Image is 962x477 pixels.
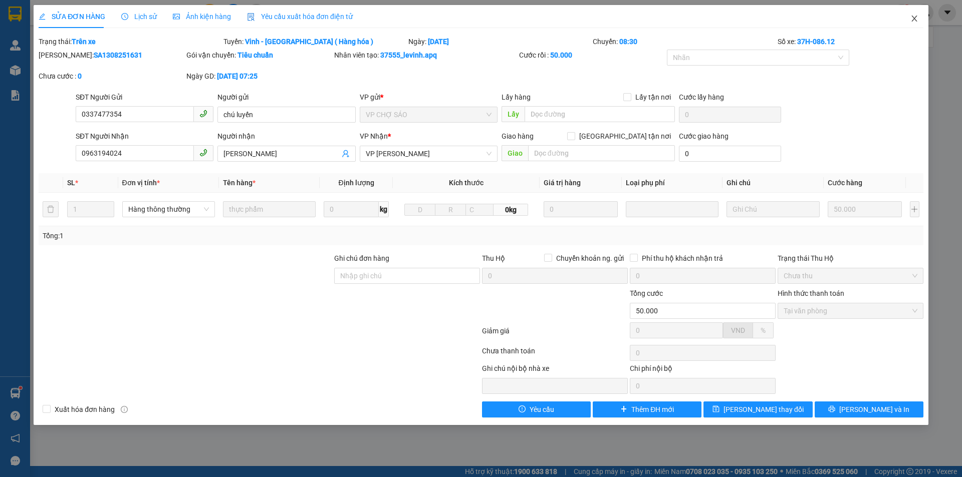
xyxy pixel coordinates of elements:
[217,72,258,80] b: [DATE] 07:25
[631,404,674,415] span: Thêm ĐH mới
[342,150,350,158] span: user-add
[379,201,389,217] span: kg
[39,50,184,61] div: [PERSON_NAME]:
[761,326,766,334] span: %
[76,131,213,142] div: SĐT Người Nhận
[245,38,373,46] b: Vinh - [GEOGRAPHIC_DATA] ( Hàng hóa )
[815,401,923,417] button: printer[PERSON_NAME] và In
[334,268,480,284] input: Ghi chú đơn hàng
[51,404,119,415] span: Xuất hóa đơn hàng
[502,106,525,122] span: Lấy
[910,15,918,23] span: close
[217,92,355,103] div: Người gửi
[552,253,628,264] span: Chuyển khoản ng. gửi
[217,131,355,142] div: Người nhận
[777,36,924,47] div: Số xe:
[910,201,919,217] button: plus
[638,253,727,264] span: Phí thu hộ khách nhận trả
[679,146,781,162] input: Cước giao hàng
[839,404,909,415] span: [PERSON_NAME] và In
[360,92,498,103] div: VP gửi
[72,38,96,46] b: Trên xe
[428,38,449,46] b: [DATE]
[519,50,665,61] div: Cước rồi :
[223,201,316,217] input: VD: Bàn, Ghế
[121,406,128,413] span: info-circle
[723,173,823,193] th: Ghi chú
[828,405,835,413] span: printer
[519,405,526,413] span: exclamation-circle
[631,92,675,103] span: Lấy tận nơi
[620,405,627,413] span: plus
[186,71,332,82] div: Ngày GD:
[435,204,466,216] input: R
[449,179,484,187] span: Kích thước
[703,401,812,417] button: save[PERSON_NAME] thay đổi
[630,363,776,378] div: Chi phí nội bộ
[122,179,160,187] span: Đơn vị tính
[186,50,332,61] div: Gói vận chuyển:
[544,179,581,187] span: Giá trị hàng
[404,204,435,216] input: D
[481,345,629,363] div: Chưa thanh toán
[121,13,157,21] span: Lịch sử
[619,38,637,46] b: 08:30
[222,36,407,47] div: Tuyến:
[43,201,59,217] button: delete
[78,72,82,80] b: 0
[338,179,374,187] span: Định lượng
[360,132,388,140] span: VP Nhận
[679,132,729,140] label: Cước giao hàng
[334,254,389,262] label: Ghi chú đơn hàng
[39,71,184,82] div: Chưa cước :
[482,401,591,417] button: exclamation-circleYêu cầu
[43,230,371,241] div: Tổng: 1
[502,93,531,101] span: Lấy hàng
[575,131,675,142] span: [GEOGRAPHIC_DATA] tận nơi
[494,204,528,216] span: 0kg
[622,173,723,193] th: Loại phụ phí
[727,201,819,217] input: Ghi Chú
[502,145,528,161] span: Giao
[247,13,255,21] img: icon
[828,179,862,187] span: Cước hàng
[67,179,75,187] span: SL
[407,36,592,47] div: Ngày:
[778,289,844,297] label: Hình thức thanh toán
[592,36,777,47] div: Chuyến:
[528,145,675,161] input: Dọc đường
[199,110,207,118] span: phone
[481,325,629,343] div: Giảm giá
[502,132,534,140] span: Giao hàng
[679,107,781,123] input: Cước lấy hàng
[784,303,917,318] span: Tại văn phòng
[797,38,835,46] b: 37H-086.12
[39,13,105,21] span: SỬA ĐƠN HÀNG
[630,289,663,297] span: Tổng cước
[38,36,222,47] div: Trạng thái:
[482,363,628,378] div: Ghi chú nội bộ nhà xe
[731,326,745,334] span: VND
[900,5,928,33] button: Close
[173,13,180,20] span: picture
[482,254,505,262] span: Thu Hộ
[128,202,209,217] span: Hàng thông thường
[366,146,492,161] span: VP NGỌC HỒI
[223,179,256,187] span: Tên hàng
[530,404,554,415] span: Yêu cầu
[237,51,273,59] b: Tiêu chuẩn
[784,268,917,283] span: Chưa thu
[94,51,142,59] b: SA1308251631
[778,253,923,264] div: Trạng thái Thu Hộ
[39,13,46,20] span: edit
[465,204,494,216] input: C
[550,51,572,59] b: 50.000
[828,201,902,217] input: 0
[712,405,719,413] span: save
[121,13,128,20] span: clock-circle
[173,13,231,21] span: Ảnh kiện hàng
[679,93,724,101] label: Cước lấy hàng
[380,51,437,59] b: 37555_levinh.apq
[76,92,213,103] div: SĐT Người Gửi
[593,401,701,417] button: plusThêm ĐH mới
